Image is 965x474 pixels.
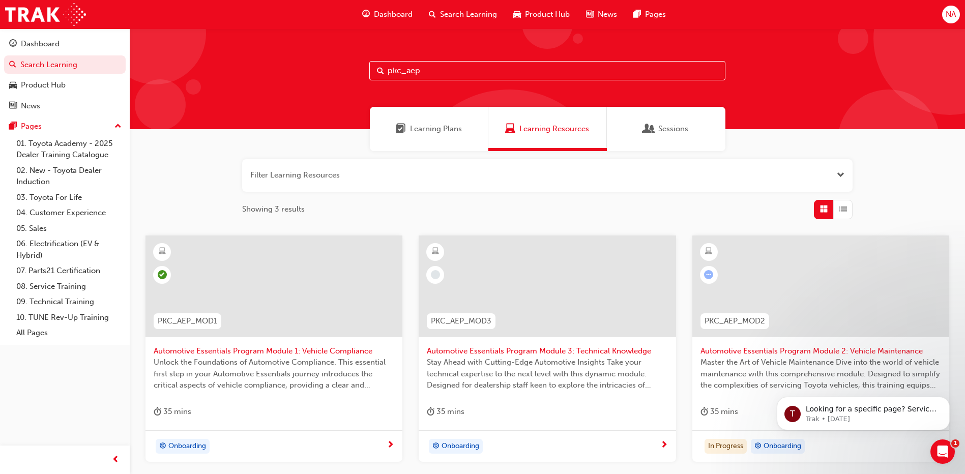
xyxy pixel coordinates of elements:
[242,203,305,215] span: Showing 3 results
[12,190,126,205] a: 03. Toyota For Life
[12,136,126,163] a: 01. Toyota Academy - 2025 Dealer Training Catalogue
[21,121,42,132] div: Pages
[374,9,413,20] span: Dashboard
[429,8,436,21] span: search-icon
[9,40,17,49] span: guage-icon
[633,8,641,21] span: pages-icon
[442,440,479,452] span: Onboarding
[21,100,40,112] div: News
[432,245,439,258] span: learningResourceType_ELEARNING-icon
[645,9,666,20] span: Pages
[598,9,617,20] span: News
[700,405,708,418] span: duration-icon
[820,203,828,215] span: Grid
[369,61,725,80] input: Search...
[12,294,126,310] a: 09. Technical Training
[12,163,126,190] a: 02. New - Toyota Dealer Induction
[700,345,941,357] span: Automotive Essentials Program Module 2: Vehicle Maintenance
[505,123,515,135] span: Learning Resources
[154,405,161,418] span: duration-icon
[762,375,965,447] iframe: Intercom notifications message
[705,245,712,258] span: learningResourceType_ELEARNING-icon
[4,97,126,115] a: News
[154,357,394,391] span: Unlock the Foundations of Automotive Compliance. This essential first step in your Automotive Ess...
[4,35,126,53] a: Dashboard
[362,8,370,21] span: guage-icon
[837,169,844,181] button: Open the filter
[370,107,488,151] a: Learning PlansLearning Plans
[4,55,126,74] a: Search Learning
[396,123,406,135] span: Learning Plans
[12,325,126,341] a: All Pages
[159,440,166,453] span: target-icon
[421,4,505,25] a: search-iconSearch Learning
[12,236,126,263] a: 06. Electrification (EV & Hybrid)
[427,345,667,357] span: Automotive Essentials Program Module 3: Technical Knowledge
[9,122,17,131] span: pages-icon
[431,315,491,327] span: PKC_AEP_MOD3
[21,38,60,50] div: Dashboard
[660,441,668,450] span: next-icon
[432,440,440,453] span: target-icon
[578,4,625,25] a: news-iconNews
[9,102,17,111] span: news-icon
[607,107,725,151] a: SessionsSessions
[704,270,713,279] span: learningRecordVerb_ATTEMPT-icon
[114,120,122,133] span: up-icon
[145,235,402,462] a: PKC_AEP_MOD1Automotive Essentials Program Module 1: Vehicle ComplianceUnlock the Foundations of A...
[12,263,126,279] a: 07. Parts21 Certification
[12,279,126,294] a: 08. Service Training
[754,440,762,453] span: target-icon
[705,439,747,454] div: In Progress
[427,405,464,418] div: 35 mins
[692,235,949,462] a: PKC_AEP_MOD2Automotive Essentials Program Module 2: Vehicle MaintenanceMaster the Art of Vehicle ...
[158,270,167,279] span: learningRecordVerb_PASS-icon
[12,205,126,221] a: 04. Customer Experience
[159,245,166,258] span: learningResourceType_ELEARNING-icon
[946,9,956,20] span: NA
[488,107,607,151] a: Learning ResourcesLearning Resources
[930,439,955,464] iframe: Intercom live chat
[9,61,16,70] span: search-icon
[700,405,738,418] div: 35 mins
[12,221,126,236] a: 05. Sales
[419,235,676,462] a: PKC_AEP_MOD3Automotive Essentials Program Module 3: Technical KnowledgeStay Ahead with Cutting-Ed...
[4,33,126,117] button: DashboardSearch LearningProduct HubNews
[705,315,765,327] span: PKC_AEP_MOD2
[586,8,594,21] span: news-icon
[519,123,589,135] span: Learning Resources
[431,270,440,279] span: learningRecordVerb_NONE-icon
[440,9,497,20] span: Search Learning
[505,4,578,25] a: car-iconProduct Hub
[4,117,126,136] button: Pages
[427,357,667,391] span: Stay Ahead with Cutting-Edge Automotive Insights Take your technical expertise to the next level ...
[658,123,688,135] span: Sessions
[5,3,86,26] img: Trak
[387,441,394,450] span: next-icon
[951,439,959,448] span: 1
[12,310,126,325] a: 10. TUNE Rev-Up Training
[21,79,66,91] div: Product Hub
[625,4,674,25] a: pages-iconPages
[112,454,120,466] span: prev-icon
[410,123,462,135] span: Learning Plans
[158,315,217,327] span: PKC_AEP_MOD1
[700,357,941,391] span: Master the Art of Vehicle Maintenance Dive into the world of vehicle maintenance with this compre...
[839,203,847,215] span: List
[513,8,521,21] span: car-icon
[354,4,421,25] a: guage-iconDashboard
[644,123,654,135] span: Sessions
[942,6,960,23] button: NA
[154,345,394,357] span: Automotive Essentials Program Module 1: Vehicle Compliance
[9,81,17,90] span: car-icon
[427,405,434,418] span: duration-icon
[4,76,126,95] a: Product Hub
[377,65,384,77] span: Search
